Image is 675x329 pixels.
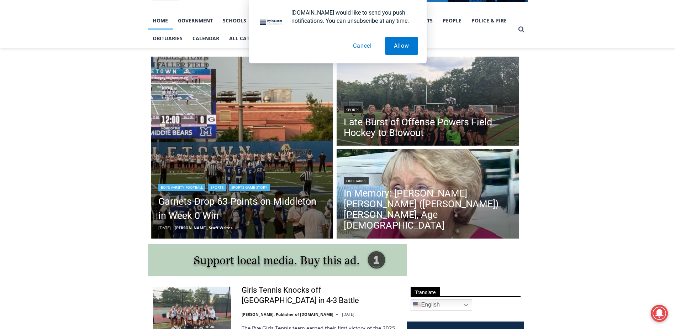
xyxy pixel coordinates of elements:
[344,117,512,138] a: Late Burst of Offense Powers Field Hockey to Blowout
[173,225,175,230] span: –
[337,149,519,240] img: Obituary - Maureen Catherine Devlin Koecheler
[257,9,286,37] img: notification icon
[411,299,472,311] a: English
[411,287,440,297] span: Translate
[186,71,330,87] span: Intern @ [DOMAIN_NAME]
[342,312,354,317] time: [DATE]
[242,312,333,317] a: [PERSON_NAME], Publisher of [DOMAIN_NAME]
[73,45,105,85] div: "[PERSON_NAME]'s draw is the fine variety of pristine raw fish kept on hand"
[2,73,70,100] span: Open Tues. - Sun. [PHONE_NUMBER]
[158,194,326,223] a: Garnets Drop 63 Points on Middleton in Week 0 Win
[413,301,421,309] img: en
[229,184,270,191] a: Sports Game Story
[385,37,418,55] button: Allow
[344,37,381,55] button: Cancel
[151,57,333,239] img: (PHOTO: Rye and Middletown walking to midfield before their Week 0 game on Friday, September 5, 2...
[158,184,205,191] a: Boys Varsity Football
[148,244,407,276] img: support local media, buy this ad
[171,69,345,89] a: Intern @ [DOMAIN_NAME]
[344,177,369,184] a: Obituaries
[0,72,72,89] a: Open Tues. - Sun. [PHONE_NUMBER]
[208,184,226,191] a: Sports
[286,9,418,25] div: [DOMAIN_NAME] would like to send you push notifications. You can unsubscribe at any time.
[158,182,326,191] div: | |
[180,0,336,69] div: "We would have speakers with experience in local journalism speak to us about their experiences a...
[242,285,398,305] a: Girls Tennis Knocks off [GEOGRAPHIC_DATA] in 4-3 Battle
[344,106,362,113] a: Sports
[175,225,232,230] a: [PERSON_NAME], Staff Writer
[158,225,171,230] time: [DATE]
[344,188,512,231] a: In Memory: [PERSON_NAME] [PERSON_NAME] ([PERSON_NAME]) [PERSON_NAME], Age [DEMOGRAPHIC_DATA]
[151,57,333,239] a: Read More Garnets Drop 63 Points on Middleton in Week 0 Win
[337,149,519,240] a: Read More In Memory: Maureen Catherine (Devlin) Koecheler, Age 83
